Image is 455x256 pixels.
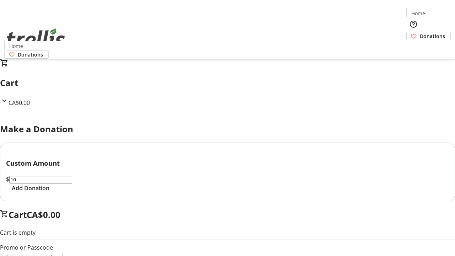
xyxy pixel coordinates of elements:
h3: Custom Amount [6,158,449,168]
span: $ [6,175,9,183]
button: Add Donation [6,184,55,192]
input: Donation Amount [9,176,72,183]
span: Donations [420,32,445,40]
span: CA$0.00 [27,209,60,220]
span: Home [9,42,23,50]
span: Home [411,10,425,17]
a: Donations [4,50,49,59]
span: Donations [18,51,43,58]
img: Orient E2E Organization 5VlIFcayl0's Logo [4,21,68,56]
a: Home [5,42,27,50]
span: Add Donation [12,184,49,192]
button: Cart [406,40,421,54]
button: Help [406,17,421,31]
a: Donations [406,32,451,40]
a: Home [407,10,429,17]
span: CA$0.00 [9,99,30,107]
